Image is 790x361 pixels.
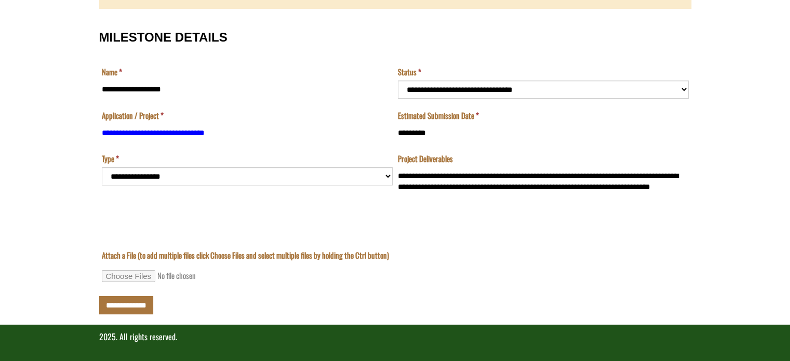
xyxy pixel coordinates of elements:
[99,20,691,229] fieldset: MILESTONE DETAILS
[102,124,393,142] input: Application / Project is a required field.
[99,31,691,44] h3: MILESTONE DETAILS
[102,270,243,282] input: Attach a File (to add multiple files click Choose Files and select multiple files by holding the ...
[102,110,164,121] label: Application / Project
[102,153,119,164] label: Type
[102,81,393,99] input: Name
[102,66,122,77] label: Name
[99,331,691,343] p: 2025
[102,250,389,261] label: Attach a File (to add multiple files click Choose Files and select multiple files by holding the ...
[398,167,689,218] textarea: Project Deliverables
[99,20,691,314] div: Milestone Details
[398,66,421,77] label: Status
[116,330,177,343] span: . All rights reserved.
[398,153,453,164] label: Project Deliverables
[398,110,479,121] label: Estimated Submission Date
